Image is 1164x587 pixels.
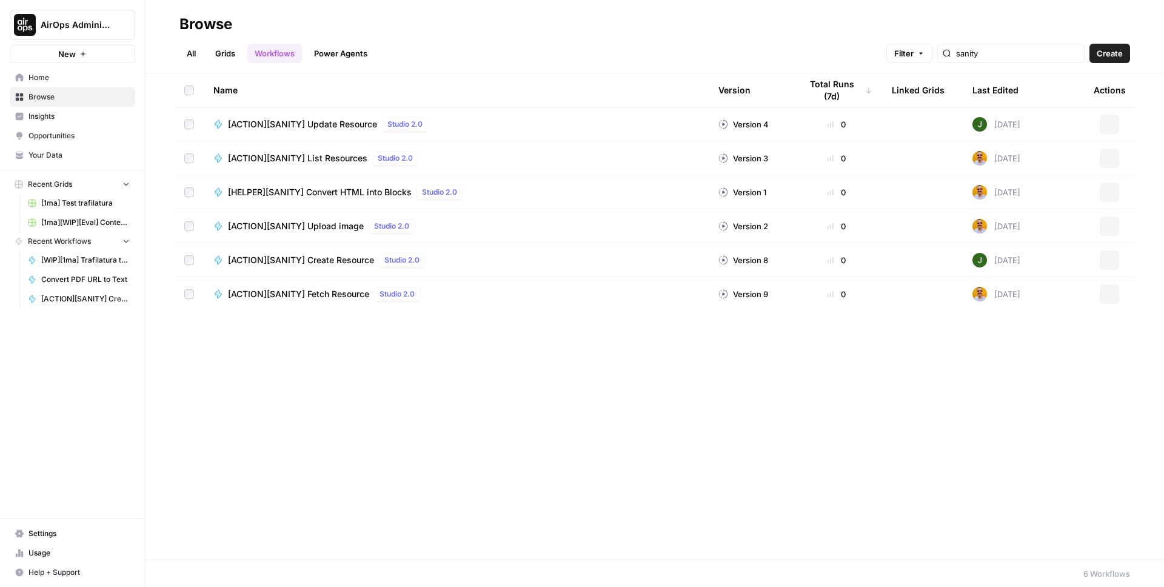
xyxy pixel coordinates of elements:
[894,47,914,59] span: Filter
[801,288,872,300] div: 0
[10,543,135,563] a: Usage
[1083,568,1130,580] div: 6 Workflows
[213,151,699,166] a: [ACTION][SANITY] List ResourcesStudio 2.0
[972,117,987,132] img: 5v0yozua856dyxnw4lpcp45mgmzh
[892,73,945,107] div: Linked Grids
[422,187,457,198] span: Studio 2.0
[22,289,135,309] a: [ACTION][SANITY] Create Resource
[213,117,699,132] a: [ACTION][SANITY] Update ResourceStudio 2.0
[213,253,699,267] a: [ACTION][SANITY] Create ResourceStudio 2.0
[956,47,1079,59] input: Search
[208,44,242,63] a: Grids
[228,220,364,232] span: [ACTION][SANITY] Upload image
[718,254,768,266] div: Version 8
[213,287,699,301] a: [ACTION][SANITY] Fetch ResourceStudio 2.0
[28,92,130,102] span: Browse
[28,548,130,558] span: Usage
[41,19,114,31] span: AirOps Administrative
[28,528,130,539] span: Settings
[972,185,1020,200] div: [DATE]
[10,232,135,250] button: Recent Workflows
[972,219,1020,233] div: [DATE]
[972,219,987,233] img: mtm3mwwjid4nvhapkft0keo1ean8
[41,217,130,228] span: [1ma][WIP][Eval] Content Compare Grid
[41,198,130,209] span: [1ma] Test trafilatura
[307,44,375,63] a: Power Agents
[384,255,420,266] span: Studio 2.0
[801,73,872,107] div: Total Runs (7d)
[22,250,135,270] a: [WIP][1ma] Trafilatura test
[718,118,769,130] div: Version 4
[10,126,135,146] a: Opportunities
[213,185,699,200] a: [HELPER][SANITY] Convert HTML into BlocksStudio 2.0
[972,151,1020,166] div: [DATE]
[972,253,1020,267] div: [DATE]
[380,289,415,300] span: Studio 2.0
[1089,44,1130,63] button: Create
[28,236,91,247] span: Recent Workflows
[41,274,130,285] span: Convert PDF URL to Text
[718,186,766,198] div: Version 1
[801,254,872,266] div: 0
[10,146,135,165] a: Your Data
[179,15,232,34] div: Browse
[10,87,135,107] a: Browse
[41,293,130,304] span: [ACTION][SANITY] Create Resource
[801,220,872,232] div: 0
[213,73,699,107] div: Name
[718,220,768,232] div: Version 2
[10,563,135,582] button: Help + Support
[28,567,130,578] span: Help + Support
[247,44,302,63] a: Workflows
[228,152,367,164] span: [ACTION][SANITY] List Resources
[972,117,1020,132] div: [DATE]
[387,119,423,130] span: Studio 2.0
[14,14,36,36] img: AirOps Administrative Logo
[228,254,374,266] span: [ACTION][SANITY] Create Resource
[10,107,135,126] a: Insights
[374,221,409,232] span: Studio 2.0
[972,287,987,301] img: mtm3mwwjid4nvhapkft0keo1ean8
[179,44,203,63] a: All
[22,193,135,213] a: [1ma] Test trafilatura
[801,186,872,198] div: 0
[10,524,135,543] a: Settings
[28,150,130,161] span: Your Data
[41,255,130,266] span: [WIP][1ma] Trafilatura test
[1094,73,1126,107] div: Actions
[886,44,932,63] button: Filter
[10,175,135,193] button: Recent Grids
[228,186,412,198] span: [HELPER][SANITY] Convert HTML into Blocks
[972,73,1018,107] div: Last Edited
[58,48,76,60] span: New
[378,153,413,164] span: Studio 2.0
[28,111,130,122] span: Insights
[228,118,377,130] span: [ACTION][SANITY] Update Resource
[718,73,751,107] div: Version
[10,10,135,40] button: Workspace: AirOps Administrative
[22,270,135,289] a: Convert PDF URL to Text
[972,287,1020,301] div: [DATE]
[10,45,135,63] button: New
[972,253,987,267] img: 5v0yozua856dyxnw4lpcp45mgmzh
[718,152,768,164] div: Version 3
[228,288,369,300] span: [ACTION][SANITY] Fetch Resource
[718,288,768,300] div: Version 9
[10,68,135,87] a: Home
[213,219,699,233] a: [ACTION][SANITY] Upload imageStudio 2.0
[801,152,872,164] div: 0
[28,72,130,83] span: Home
[1097,47,1123,59] span: Create
[28,179,72,190] span: Recent Grids
[972,185,987,200] img: mtm3mwwjid4nvhapkft0keo1ean8
[972,151,987,166] img: mtm3mwwjid4nvhapkft0keo1ean8
[801,118,872,130] div: 0
[22,213,135,232] a: [1ma][WIP][Eval] Content Compare Grid
[28,130,130,141] span: Opportunities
